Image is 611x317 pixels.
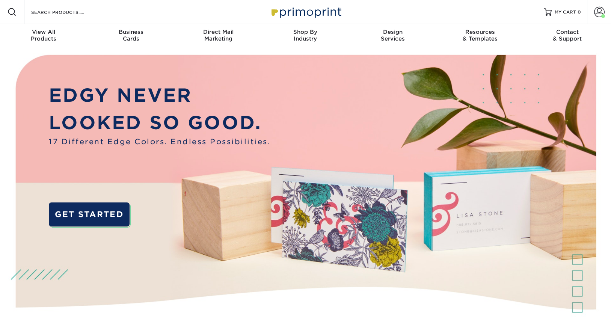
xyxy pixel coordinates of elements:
[87,29,174,35] span: Business
[524,24,611,48] a: Contact& Support
[436,24,523,48] a: Resources& Templates
[30,8,104,17] input: SEARCH PRODUCTS.....
[49,136,270,147] span: 17 Different Edge Colors. Endless Possibilities.
[262,29,349,35] span: Shop By
[349,29,436,35] span: Design
[349,24,436,48] a: DesignServices
[49,82,270,109] p: EDGY NEVER
[49,109,270,136] p: LOOKED SO GOOD.
[175,24,262,48] a: Direct MailMarketing
[268,4,343,20] img: Primoprint
[555,9,576,15] span: MY CART
[524,29,611,35] span: Contact
[87,29,174,42] div: Cards
[524,29,611,42] div: & Support
[87,24,174,48] a: BusinessCards
[49,202,130,226] a: GET STARTED
[436,29,523,35] span: Resources
[578,9,581,15] span: 0
[262,24,349,48] a: Shop ByIndustry
[436,29,523,42] div: & Templates
[262,29,349,42] div: Industry
[175,29,262,42] div: Marketing
[349,29,436,42] div: Services
[175,29,262,35] span: Direct Mail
